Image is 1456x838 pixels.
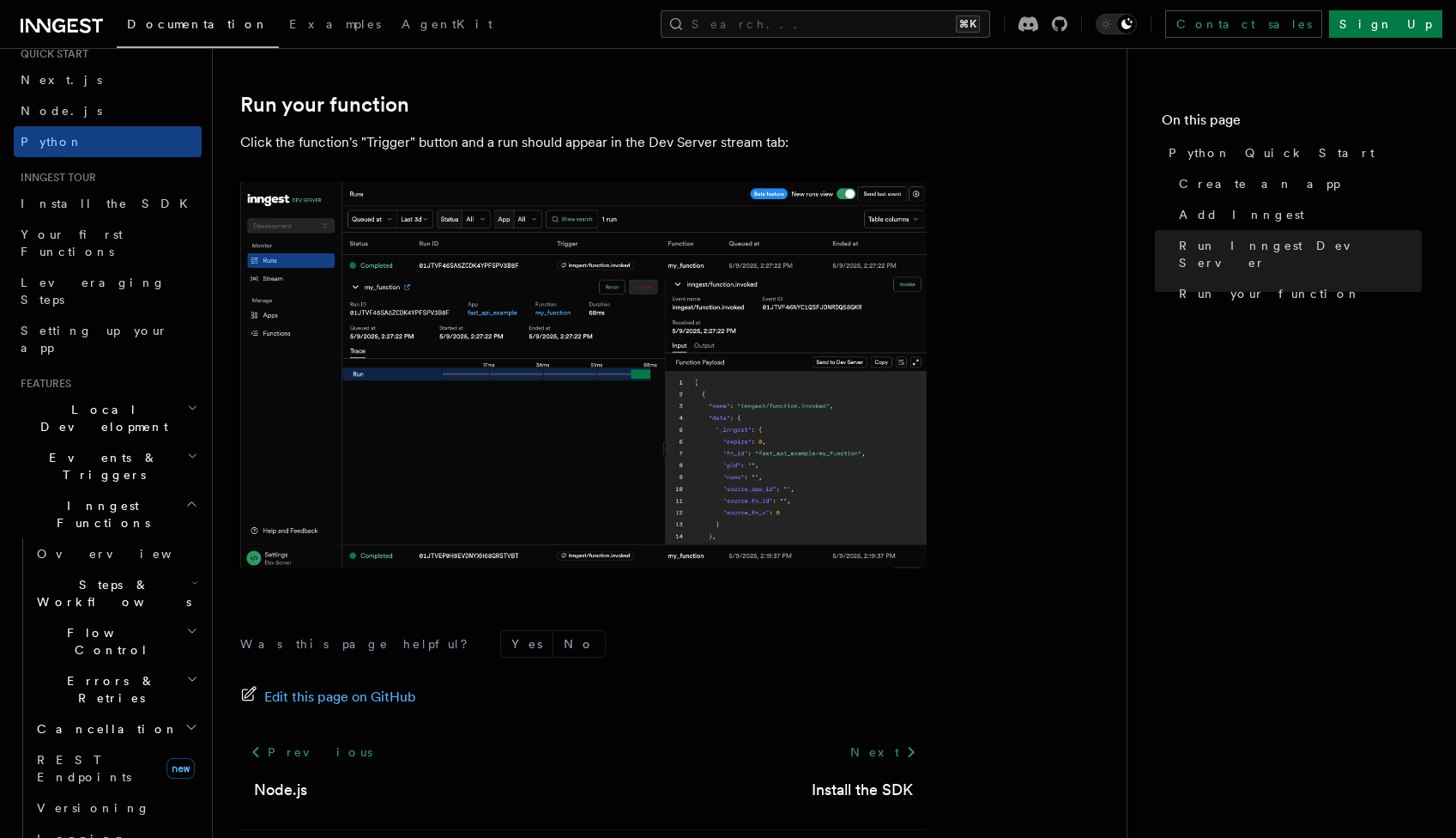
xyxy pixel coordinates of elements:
span: Node.js [21,104,102,118]
span: Flow Control [30,624,186,659]
h4: On this page [1162,110,1422,137]
button: Steps & Workflows [30,569,202,617]
button: Errors & Retries [30,665,202,714]
button: No [553,631,605,657]
button: Yes [501,631,553,657]
span: Steps & Workflows [30,576,191,610]
span: REST Endpoints [37,753,131,784]
span: Python [21,135,83,149]
button: Search...⌘K [661,10,990,38]
a: Edit this page on GitHub [240,685,416,709]
a: Run your function [1172,278,1422,309]
a: Versioning [30,792,202,823]
a: Run Inngest Dev Server [1172,230,1422,278]
span: AgentKit [402,17,492,31]
a: Run your function [240,93,409,117]
a: Next.js [14,64,202,95]
a: Next [840,737,927,768]
a: Contact sales [1165,10,1322,38]
span: new [166,758,195,779]
a: Leveraging Steps [14,267,202,315]
button: Flow Control [30,617,202,665]
span: Add Inngest [1179,206,1304,223]
a: Setting up your app [14,315,202,363]
kbd: ⌘K [956,15,980,33]
span: Versioning [37,801,150,815]
button: Inngest Functions [14,490,202,538]
span: Install the SDK [21,197,198,210]
a: Previous [240,737,382,768]
span: Cancellation [30,720,178,738]
span: Your first Functions [21,228,123,258]
span: Examples [289,17,381,31]
span: Python Quick Start [1169,144,1374,161]
a: Install the SDK [14,188,202,219]
span: Errors & Retries [30,672,186,707]
span: Leveraging Steps [21,276,166,307]
a: Python [14,126,202,157]
span: Edit this page on GitHub [264,685,416,709]
span: Overview [37,547,214,561]
a: Add Inngest [1172,199,1422,230]
a: Documentation [117,5,279,48]
span: Inngest Functions [14,497,185,531]
span: Features [14,377,71,391]
a: Examples [279,5,391,46]
a: Create an app [1172,168,1422,199]
img: quick-start-run.png [240,182,927,568]
a: AgentKit [391,5,503,46]
p: Was this page helpful? [240,635,480,653]
span: Create an app [1179,175,1340,192]
span: Run Inngest Dev Server [1179,237,1422,271]
span: Events & Triggers [14,449,187,483]
button: Events & Triggers [14,442,202,490]
a: Overview [30,538,202,569]
span: Local Development [14,401,187,435]
a: REST Endpointsnew [30,744,202,792]
span: Setting up your app [21,324,168,355]
span: Next.js [21,73,102,87]
a: Sign Up [1329,10,1442,38]
a: Your first Functions [14,219,202,267]
button: Cancellation [30,714,202,744]
a: Python Quick Start [1162,137,1422,168]
a: Node.js [254,778,307,802]
button: Local Development [14,394,202,442]
a: Node.js [14,95,202,126]
span: Run your function [1179,285,1361,302]
span: Quick start [14,47,88,61]
a: Install the SDK [812,778,913,802]
span: Documentation [127,17,269,31]
span: Inngest tour [14,171,96,185]
button: Toggle dark mode [1096,14,1137,34]
p: Click the function's "Trigger" button and a run should appear in the Dev Server stream tab: [240,131,927,155]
